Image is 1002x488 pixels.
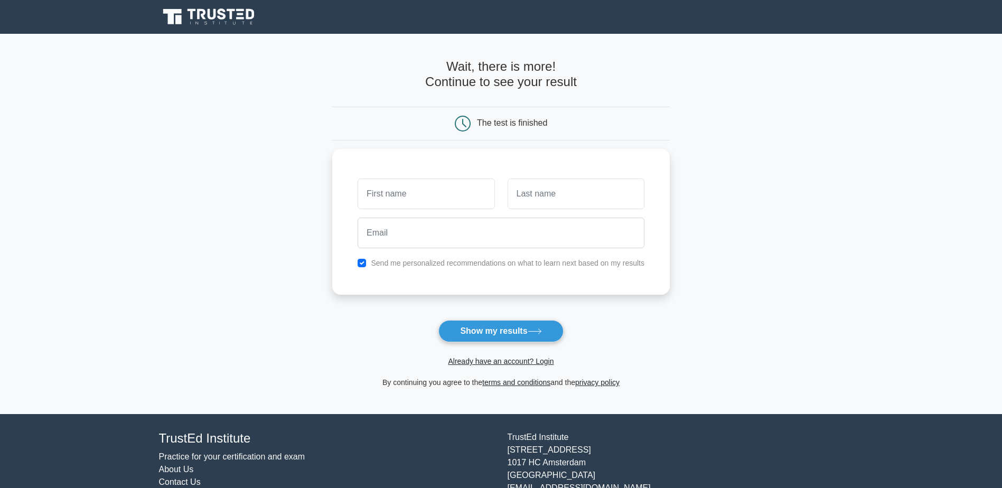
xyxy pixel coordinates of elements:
h4: Wait, there is more! Continue to see your result [332,59,670,90]
a: Practice for your certification and exam [159,452,305,461]
div: The test is finished [477,118,547,127]
a: Contact Us [159,477,201,486]
a: Already have an account? Login [448,357,554,365]
input: First name [358,179,494,209]
a: terms and conditions [482,378,550,387]
input: Last name [508,179,644,209]
input: Email [358,218,644,248]
div: By continuing you agree to the and the [326,376,676,389]
button: Show my results [438,320,563,342]
a: About Us [159,465,194,474]
h4: TrustEd Institute [159,431,495,446]
label: Send me personalized recommendations on what to learn next based on my results [371,259,644,267]
a: privacy policy [575,378,620,387]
